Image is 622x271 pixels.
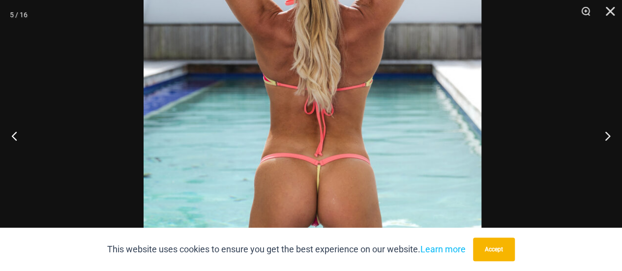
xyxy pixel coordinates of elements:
[473,238,515,261] button: Accept
[585,111,622,160] button: Next
[107,242,466,257] p: This website uses cookies to ensure you get the best experience on our website.
[10,7,28,22] div: 5 / 16
[420,244,466,254] a: Learn more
